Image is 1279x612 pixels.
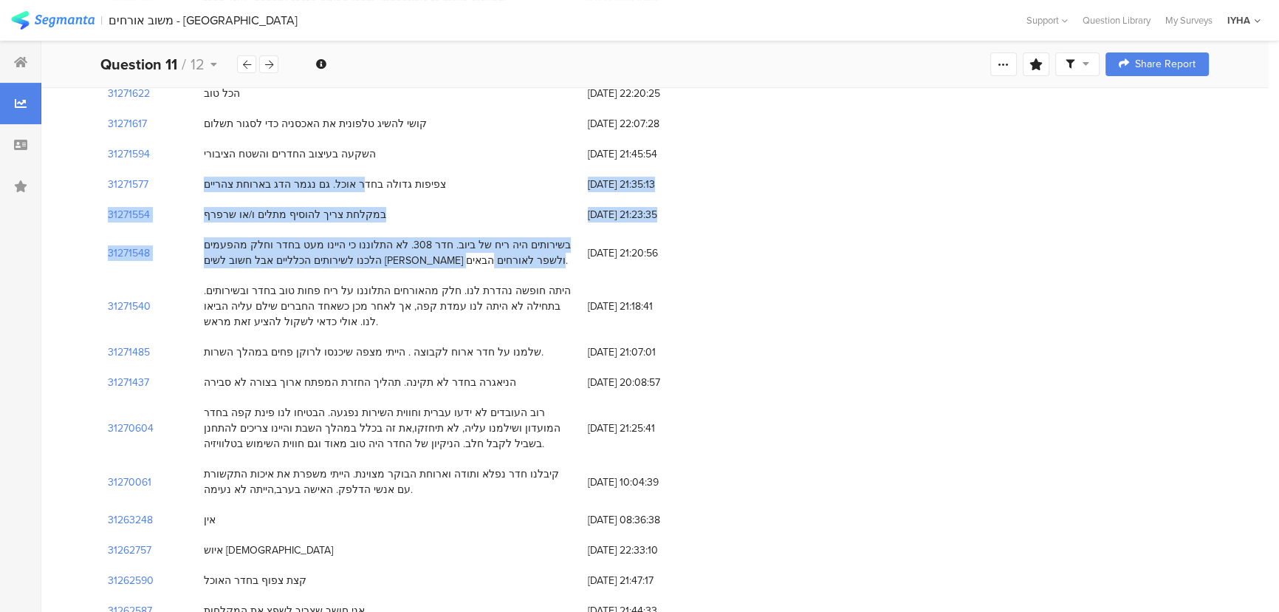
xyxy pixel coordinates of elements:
img: segmanta logo [11,11,95,30]
div: היתה חופשה נהדרת לנו. חלק מהאורחים התלוננו על ריח פחות טוב בחדר ובשירותים. בתחילה לא היתה לנו עמד... [204,283,573,330]
span: Share Report [1135,59,1196,69]
b: Question 11 [100,53,177,75]
span: [DATE] 22:33:10 [588,543,706,558]
div: קושי להשיג טלפונית את האכסניה כדי לסגור תשלום [204,116,427,132]
span: [DATE] 21:23:35 [588,207,706,222]
span: / [182,53,186,75]
section: 31271594 [108,146,150,162]
section: 31262757 [108,543,151,558]
section: 31271548 [108,245,150,261]
div: שלמנו על חדר ארוח לקבוצה . הייתי מצפה שיכנסו לרוקן פחים במהלך השרות. [204,344,544,360]
span: [DATE] 21:47:17 [588,573,706,588]
span: [DATE] 21:07:01 [588,344,706,360]
span: [DATE] 10:04:39 [588,475,706,490]
div: השקעה בעיצוב החדרים והשטח הציבורי [204,146,376,162]
a: My Surveys [1158,13,1220,27]
span: [DATE] 20:08:57 [588,375,706,390]
div: אין [204,512,216,528]
span: [DATE] 22:07:28 [588,116,706,132]
div: רוב העובדים לא ידעו עברית וחווית השירות נפגעה. הבטיחו לנו פינת קפה בחדר המועדון ושילמנו עליה, לא ... [204,405,573,452]
div: צפיפות גדולה בחדר אוכל. גם נגמר הדג בארוחת צהריים [204,177,446,192]
div: משוב אורחים - [GEOGRAPHIC_DATA] [109,13,298,27]
div: IYHA [1227,13,1250,27]
section: 31271577 [108,177,148,192]
section: 31271617 [108,116,147,132]
div: | [100,12,103,29]
section: 31271437 [108,375,149,390]
div: קצת צפוף בחדר האוכל [204,573,306,588]
span: [DATE] 21:18:41 [588,299,706,314]
span: [DATE] 21:35:13 [588,177,706,192]
div: בשירותים היה ריח של ביוב. חדר 308. לא התלוננו כי היינו מעט בחדר וחלק מהפעמים הלכנו לשירותים הכללי... [204,237,573,268]
span: [DATE] 21:20:56 [588,245,706,261]
section: 31263248 [108,512,153,528]
section: 31271540 [108,299,151,314]
a: Question Library [1075,13,1158,27]
section: 31271554 [108,207,150,222]
section: 31271622 [108,86,150,101]
span: [DATE] 21:25:41 [588,421,706,436]
section: 31270604 [108,421,154,436]
div: הניאגרה בחדר לא תקינה. תהליך החזרת המפתח ארוך בצורה לא סבירה [204,375,516,390]
span: [DATE] 21:45:54 [588,146,706,162]
div: קיבלנו חדר נפלא ותודה וארוחת הבוקר מצוינת. הייתי משפרת את איכות התקשורת עם אנשי הדלפק. האישה בערב... [204,466,573,497]
div: הכל טוב [204,86,240,101]
section: 31262590 [108,573,154,588]
section: 31271485 [108,344,150,360]
div: Support [1026,9,1068,32]
div: איוש [DEMOGRAPHIC_DATA] [204,543,333,558]
span: [DATE] 08:36:38 [588,512,706,528]
span: [DATE] 22:20:25 [588,86,706,101]
span: 12 [191,53,205,75]
section: 31270061 [108,475,151,490]
div: במקלחת צריך להוסיף מתלים ו/או שרפרף [204,207,386,222]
